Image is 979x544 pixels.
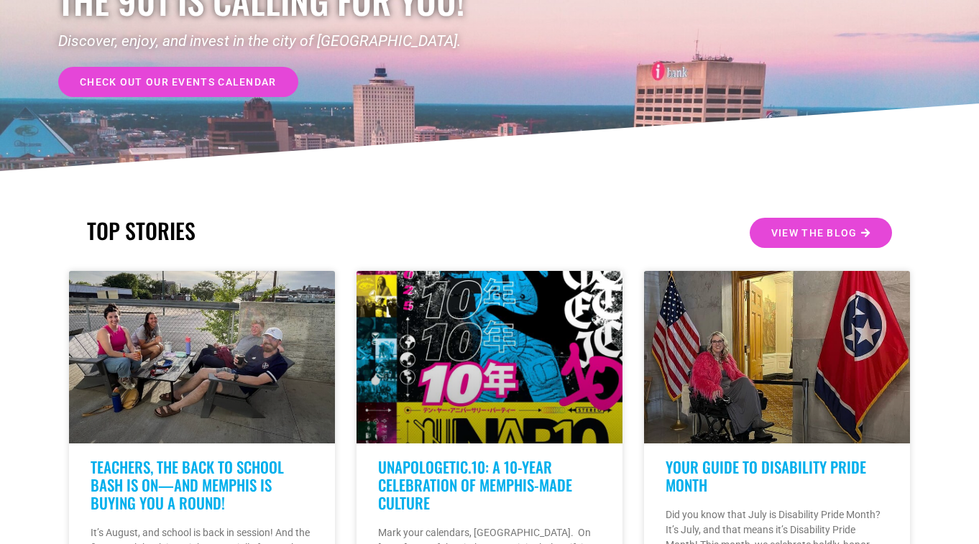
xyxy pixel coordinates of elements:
a: Your Guide to Disability Pride Month [666,456,866,496]
span: check out our events calendar [80,77,277,87]
a: Four people sit around a small outdoor table with drinks and snacks, smiling at the camera on a p... [69,271,335,443]
span: View the Blog [771,228,858,238]
h2: TOP STORIES [87,218,482,244]
a: View the Blog [750,218,892,248]
a: Teachers, the Back to School Bash Is On—And Memphis Is Buying You A Round! [91,456,284,514]
p: Discover, enjoy, and invest in the city of [GEOGRAPHIC_DATA]. [58,30,489,53]
a: Poster for UNAPOLOGETIC.10 event featuring vibrant graphics, performer lineup, and details—set fo... [357,271,622,443]
a: A person in a wheelchair, wearing a pink jacket, sits between the U.S. flag and the Tennessee sta... [644,271,910,443]
a: UNAPOLOGETIC.10: A 10-Year Celebration of Memphis-Made Culture [378,456,572,514]
a: check out our events calendar [58,67,298,97]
